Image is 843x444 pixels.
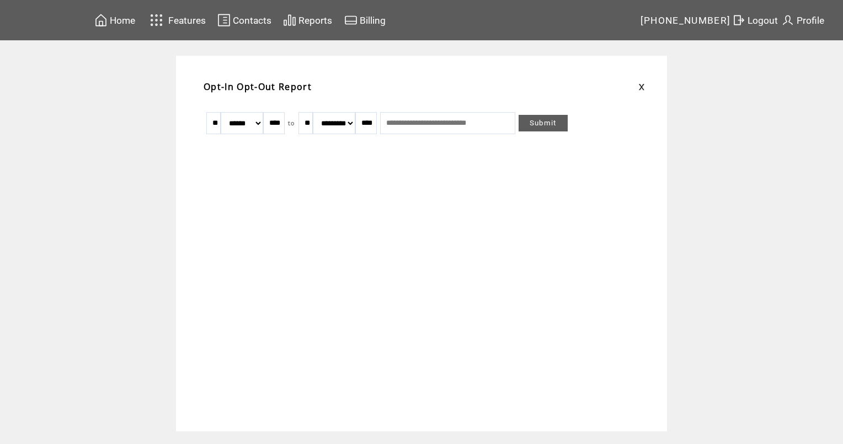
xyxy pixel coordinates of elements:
a: Home [93,12,137,29]
a: Billing [343,12,387,29]
img: exit.svg [732,13,745,27]
img: features.svg [147,11,166,29]
span: Profile [797,15,824,26]
img: profile.svg [781,13,794,27]
span: Reports [298,15,332,26]
span: Home [110,15,135,26]
a: Profile [780,12,826,29]
a: Logout [730,12,780,29]
a: Features [145,9,207,31]
span: to [288,119,295,127]
img: home.svg [94,13,108,27]
a: Reports [281,12,334,29]
img: contacts.svg [217,13,231,27]
span: Opt-In Opt-Out Report [204,81,312,93]
span: [PHONE_NUMBER] [641,15,731,26]
a: Contacts [216,12,273,29]
img: creidtcard.svg [344,13,358,27]
img: chart.svg [283,13,296,27]
span: Contacts [233,15,271,26]
a: Submit [519,115,568,131]
span: Billing [360,15,386,26]
span: Logout [748,15,778,26]
span: Features [168,15,206,26]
